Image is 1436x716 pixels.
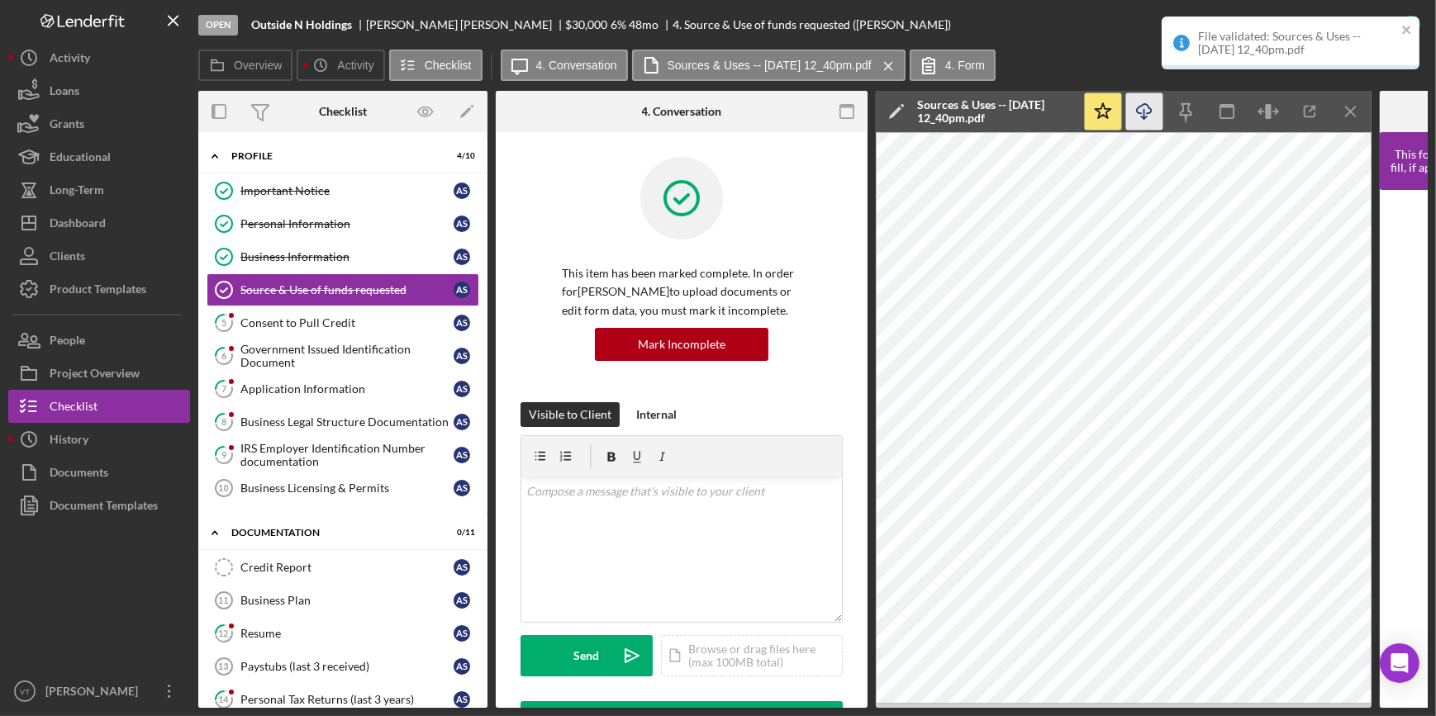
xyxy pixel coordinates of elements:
div: Paystubs (last 3 received) [240,660,454,673]
button: VT[PERSON_NAME] [8,675,190,708]
div: A S [454,691,470,708]
button: Mark Incomplete [595,328,768,361]
tspan: 14 [219,694,230,704]
div: Open [198,15,238,36]
div: Visible to Client [529,402,611,427]
div: Checklist [319,105,367,118]
div: IRS Employer Identification Number documentation [240,442,454,468]
div: Project Overview [50,357,140,394]
b: Outside N Holdings [251,18,352,31]
a: Personal InformationAS [207,207,479,240]
span: $30,000 [566,17,608,31]
a: 9IRS Employer Identification Number documentationAS [207,439,479,472]
div: 0 / 11 [445,528,475,538]
div: Send [574,635,600,676]
a: 12ResumeAS [207,617,479,650]
a: 7Application InformationAS [207,372,479,405]
div: [PERSON_NAME] [PERSON_NAME] [366,18,566,31]
tspan: 12 [219,628,229,638]
button: Clients [8,239,190,273]
tspan: 8 [221,416,226,427]
div: A S [454,183,470,199]
button: Visible to Client [521,402,620,427]
div: Application Information [240,382,454,396]
button: Activity [8,41,190,74]
a: 8Business Legal Structure DocumentationAS [207,405,479,439]
label: Activity [337,59,373,72]
button: Dashboard [8,206,190,239]
tspan: 10 [218,483,228,493]
tspan: 6 [221,350,227,361]
div: Internal [636,402,677,427]
div: 4. Conversation [642,105,722,118]
div: A S [454,282,470,298]
tspan: 5 [221,317,226,328]
button: Checklist [8,390,190,423]
div: Important Notice [240,184,454,197]
div: A S [454,249,470,265]
a: 11Business PlanAS [207,584,479,617]
a: Document Templates [8,489,190,522]
button: Send [521,635,653,676]
div: A S [454,625,470,642]
div: 4 / 10 [445,151,475,161]
label: 4. Form [945,59,985,72]
div: Product Templates [50,273,146,310]
tspan: 13 [218,661,228,671]
button: Complete [1324,8,1428,41]
button: Checklist [389,50,483,81]
div: Credit Report [240,561,454,574]
div: A S [454,414,470,430]
div: Complete [1341,8,1391,41]
button: Loans [8,74,190,107]
div: Personal Information [240,217,454,230]
button: Project Overview [8,357,190,390]
div: Business Plan [240,594,454,607]
button: close [1401,23,1413,39]
div: A S [454,348,470,364]
button: 4. Form [910,50,996,81]
label: 4. Conversation [536,59,617,72]
div: Profile [231,151,434,161]
button: Product Templates [8,273,190,306]
button: Overview [198,50,292,81]
div: Document Templates [50,489,158,526]
div: 48 mo [629,18,659,31]
a: Grants [8,107,190,140]
div: A S [454,381,470,397]
text: VT [20,687,30,696]
label: Overview [234,59,282,72]
div: A S [454,559,470,576]
div: Personal Tax Returns (last 3 years) [240,693,454,706]
button: Educational [8,140,190,173]
tspan: 7 [221,383,227,394]
a: Credit ReportAS [207,551,479,584]
button: Sources & Uses -- [DATE] 12_40pm.pdf [632,50,906,81]
div: Mark Incomplete [638,328,725,361]
div: History [50,423,88,460]
button: People [8,324,190,357]
div: Dashboard [50,206,106,244]
button: 4. Conversation [501,50,628,81]
a: 10Business Licensing & PermitsAS [207,472,479,505]
tspan: 9 [221,449,227,460]
div: A S [454,592,470,609]
div: A S [454,315,470,331]
div: Loans [50,74,79,111]
p: This item has been marked complete. In order for [PERSON_NAME] to upload documents or edit form d... [562,264,801,320]
a: 13Paystubs (last 3 received)AS [207,650,479,683]
div: Open Intercom Messenger [1380,643,1419,683]
div: File validated: Sources & Uses -- [DATE] 12_40pm.pdf [1198,30,1396,56]
div: Grants [50,107,84,145]
label: Checklist [425,59,472,72]
div: 4. Source & Use of funds requested ([PERSON_NAME]) [673,18,951,31]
